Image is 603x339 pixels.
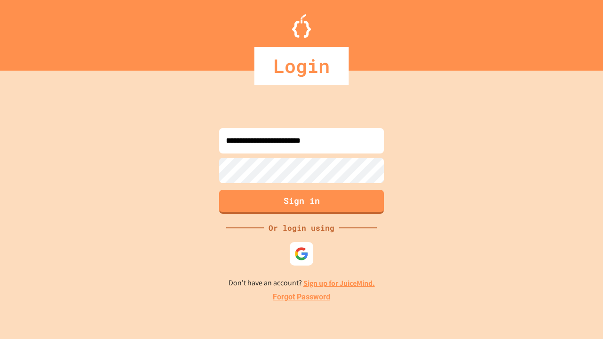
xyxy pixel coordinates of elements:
img: google-icon.svg [294,247,309,261]
img: Logo.svg [292,14,311,38]
button: Sign in [219,190,384,214]
p: Don't have an account? [228,277,375,289]
div: Or login using [264,222,339,234]
a: Sign up for JuiceMind. [303,278,375,288]
a: Forgot Password [273,291,330,303]
div: Login [254,47,349,85]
